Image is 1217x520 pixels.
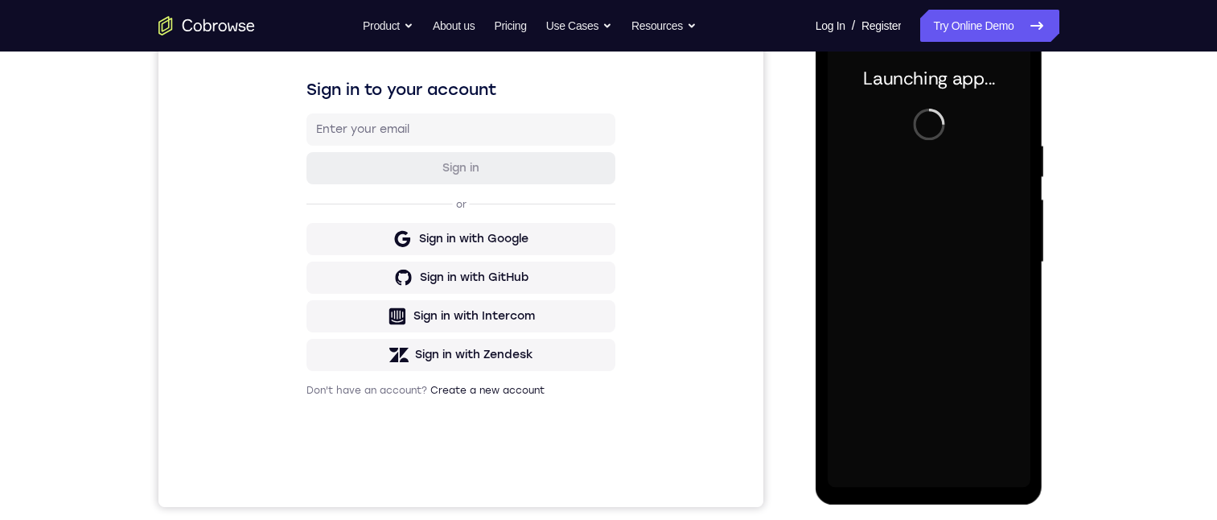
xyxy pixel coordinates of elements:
[272,417,386,428] a: Create a new account
[861,10,901,42] a: Register
[148,332,457,365] button: Sign in with Intercom
[920,10,1059,42] a: Try Online Demo
[148,255,457,287] button: Sign in with Google
[257,379,375,395] div: Sign in with Zendesk
[148,294,457,326] button: Sign in with GitHub
[852,16,855,35] span: /
[631,10,697,42] button: Resources
[546,10,612,42] button: Use Cases
[816,10,845,42] a: Log In
[148,371,457,403] button: Sign in with Zendesk
[363,10,413,42] button: Product
[433,10,475,42] a: About us
[148,416,457,429] p: Don't have an account?
[294,230,311,243] p: or
[255,340,376,357] div: Sign in with Intercom
[158,16,255,35] a: Go to the home page
[494,10,526,42] a: Pricing
[261,302,370,318] div: Sign in with GitHub
[261,263,370,279] div: Sign in with Google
